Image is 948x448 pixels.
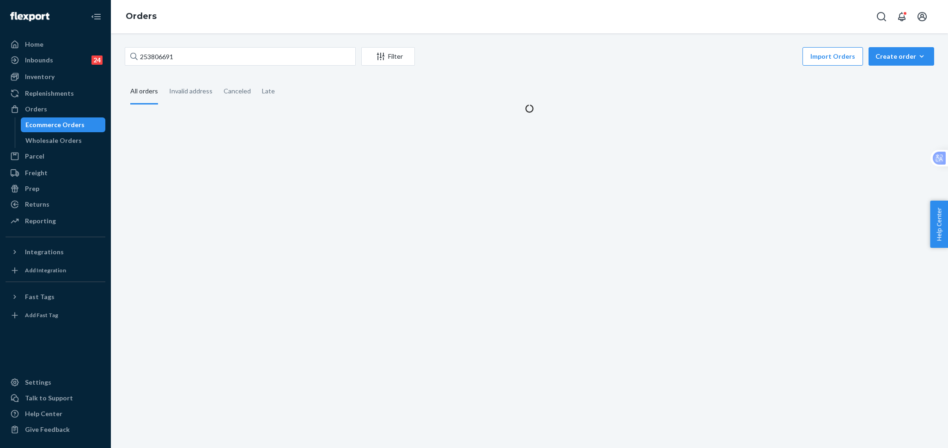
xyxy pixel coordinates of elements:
a: Inbounds24 [6,53,105,68]
ol: breadcrumbs [118,3,164,30]
a: Orders [6,102,105,117]
div: Orders [25,104,47,114]
div: Inventory [25,72,55,81]
button: Filter [361,47,415,66]
div: Home [25,40,43,49]
div: Give Feedback [25,425,70,434]
div: Help Center [25,409,62,418]
a: Inventory [6,69,105,84]
button: Open account menu [913,7,931,26]
button: Open notifications [893,7,911,26]
div: Talk to Support [25,393,73,403]
button: Import Orders [802,47,863,66]
button: Talk to Support [6,391,105,405]
iframe: Opens a widget where you can chat to one of our agents [889,420,939,443]
button: Integrations [6,245,105,259]
button: Create order [869,47,934,66]
div: Invalid address [169,79,213,103]
div: Freight [25,168,48,178]
div: Filter [362,52,414,61]
a: Freight [6,166,105,180]
a: Orders [126,11,157,21]
div: Canceled [224,79,251,103]
a: Replenishments [6,86,105,101]
div: Inbounds [25,55,53,65]
div: Ecommerce Orders [25,120,85,129]
div: Late [262,79,275,103]
div: Create order [875,52,927,61]
div: Replenishments [25,89,74,98]
img: Flexport logo [10,12,49,21]
button: Open Search Box [872,7,891,26]
button: Close Navigation [87,7,105,26]
a: Settings [6,375,105,390]
a: Parcel [6,149,105,164]
div: Parcel [25,152,44,161]
input: Search orders [125,47,356,66]
div: Settings [25,378,51,387]
div: Fast Tags [25,292,55,301]
div: Wholesale Orders [25,136,82,145]
div: Add Integration [25,266,66,274]
a: Returns [6,197,105,212]
button: Fast Tags [6,289,105,304]
a: Home [6,37,105,52]
a: Prep [6,181,105,196]
div: Add Fast Tag [25,311,58,319]
div: Reporting [25,216,56,226]
a: Wholesale Orders [21,133,106,148]
div: Integrations [25,247,64,257]
button: Give Feedback [6,422,105,437]
button: Help Center [930,201,948,248]
a: Help Center [6,406,105,421]
div: Returns [25,200,49,209]
div: 24 [91,55,103,65]
a: Add Integration [6,263,105,278]
a: Reporting [6,214,105,228]
div: All orders [130,79,158,104]
div: Prep [25,184,39,193]
a: Add Fast Tag [6,308,105,323]
a: Ecommerce Orders [21,117,106,132]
